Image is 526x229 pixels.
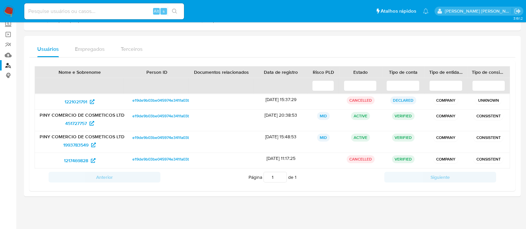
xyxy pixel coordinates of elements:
p: anna.almeida@mercadopago.com.br [445,8,512,14]
span: Atalhos rápidos [381,8,416,15]
span: 3.161.2 [513,16,523,21]
input: Pesquise usuários ou casos... [24,7,184,16]
button: search-icon [168,7,181,16]
a: Sair [514,8,521,15]
span: Alt [154,8,159,14]
span: s [163,8,165,14]
a: Notificações [423,8,429,14]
